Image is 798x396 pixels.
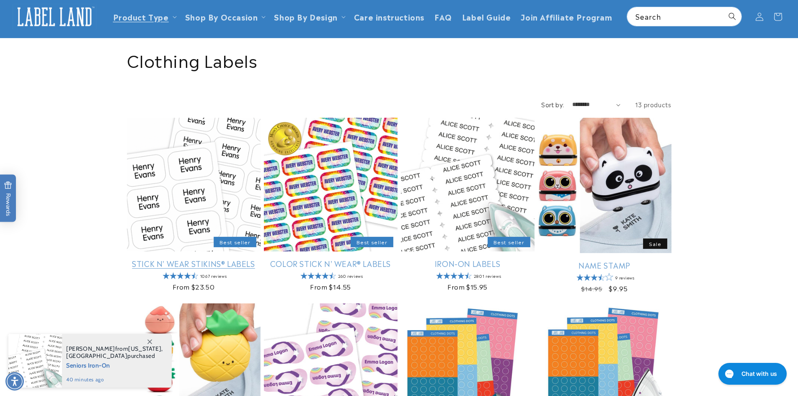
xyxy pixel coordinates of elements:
[521,12,612,21] span: Join Affiliate Program
[108,7,180,26] summary: Product Type
[4,181,12,216] span: Rewards
[185,12,258,21] span: Shop By Occasion
[10,0,100,33] a: Label Land
[269,7,349,26] summary: Shop By Design
[714,360,790,388] iframe: Gorgias live chat messenger
[128,345,161,352] span: [US_STATE]
[13,4,96,30] img: Label Land
[274,11,337,22] a: Shop By Design
[264,259,398,268] a: Color Stick N' Wear® Labels
[7,329,106,354] iframe: Sign Up via Text for Offers
[66,376,163,383] span: 40 minutes ago
[401,259,535,268] a: Iron-On Labels
[462,12,511,21] span: Label Guide
[66,352,127,360] span: [GEOGRAPHIC_DATA]
[113,11,169,22] a: Product Type
[541,100,564,109] label: Sort by:
[354,12,424,21] span: Care instructions
[66,360,163,370] span: Seniors Iron-On
[723,7,741,26] button: Search
[127,259,261,268] a: Stick N' Wear Stikins® Labels
[5,372,24,391] div: Accessibility Menu
[516,7,617,26] a: Join Affiliate Program
[127,49,671,70] h1: Clothing Labels
[180,7,269,26] summary: Shop By Occasion
[457,7,516,26] a: Label Guide
[635,100,671,109] span: 13 products
[66,345,163,360] span: from , purchased
[434,12,452,21] span: FAQ
[349,7,429,26] a: Care instructions
[538,260,671,270] a: Name Stamp
[429,7,457,26] a: FAQ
